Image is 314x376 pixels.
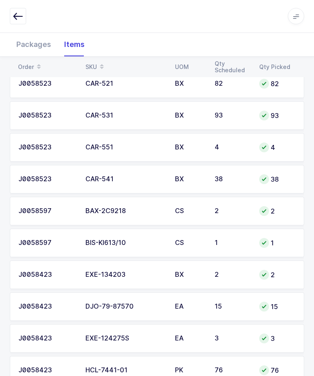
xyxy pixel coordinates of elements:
[259,175,296,185] div: 38
[215,176,249,183] div: 38
[175,271,205,279] div: BX
[85,112,165,120] div: CAR-531
[85,144,165,151] div: CAR-551
[215,144,249,151] div: 4
[215,80,249,88] div: 82
[85,176,165,183] div: CAR-541
[175,303,205,311] div: EA
[259,143,296,153] div: 4
[18,240,76,247] div: J0058597
[10,33,58,56] div: Packages
[175,240,205,247] div: CS
[85,367,165,374] div: HCL-7441-01
[18,271,76,279] div: J0058423
[58,33,91,56] div: Items
[175,335,205,343] div: EA
[259,207,296,216] div: 2
[259,270,296,280] div: 2
[215,367,249,374] div: 76
[215,335,249,343] div: 3
[175,176,205,183] div: BX
[175,64,205,70] div: UOM
[18,335,76,343] div: J0058423
[18,80,76,88] div: J0058523
[175,367,205,374] div: PK
[215,240,249,247] div: 1
[18,367,76,374] div: J0058423
[18,303,76,311] div: J0058423
[259,111,296,121] div: 93
[215,303,249,311] div: 15
[259,64,296,70] div: Qty Picked
[175,80,205,88] div: BX
[259,302,296,312] div: 15
[215,271,249,279] div: 2
[175,144,205,151] div: BX
[259,334,296,344] div: 3
[85,335,165,343] div: EXE-124275S
[175,208,205,215] div: CS
[18,144,76,151] div: J0058523
[215,208,249,215] div: 2
[85,60,165,74] div: SKU
[18,60,76,74] div: Order
[18,176,76,183] div: J0058523
[215,112,249,120] div: 93
[85,240,165,247] div: BIS-KI613/10
[215,60,249,73] div: Qty Scheduled
[259,238,296,248] div: 1
[85,80,165,88] div: CAR-521
[18,112,76,120] div: J0058523
[259,79,296,89] div: 82
[259,366,296,376] div: 76
[85,271,165,279] div: EXE-134203
[85,303,165,311] div: DJO-79-87570
[18,208,76,215] div: J0058597
[175,112,205,120] div: BX
[85,208,165,215] div: BAX-2C9218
